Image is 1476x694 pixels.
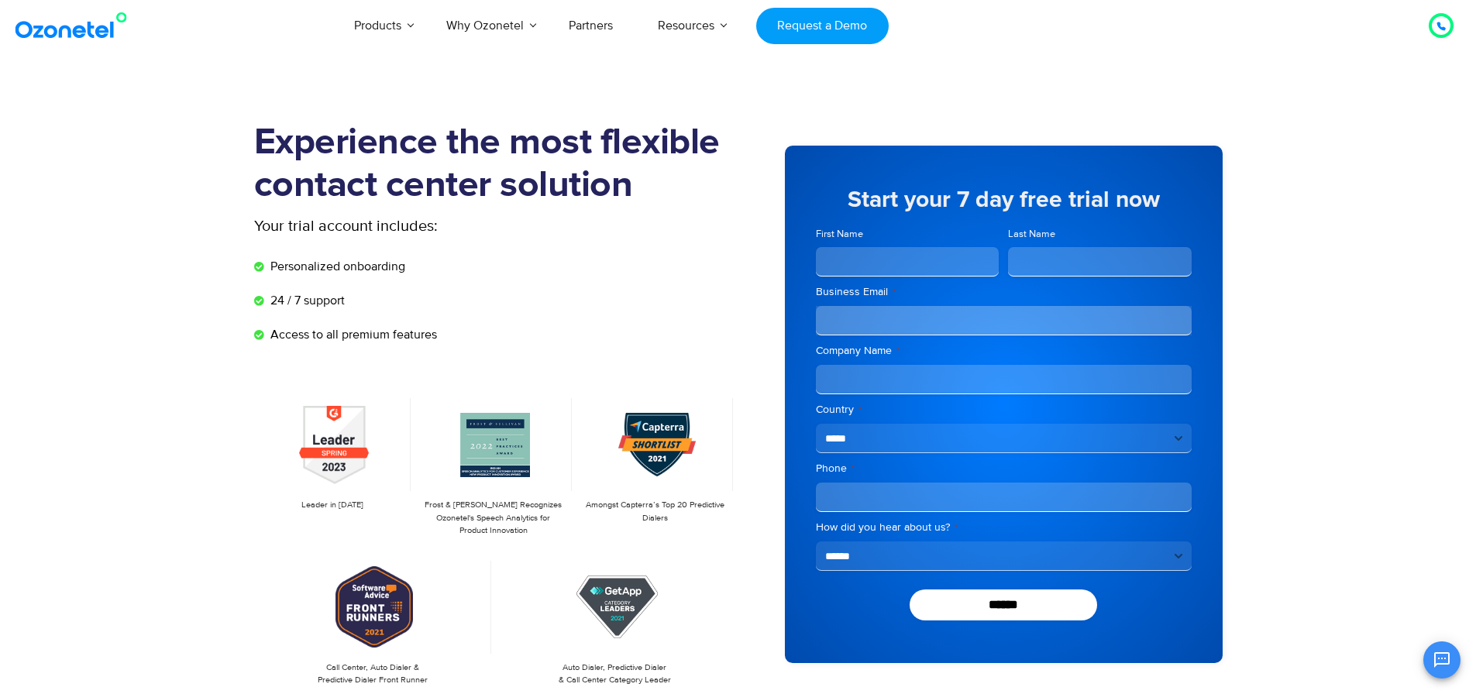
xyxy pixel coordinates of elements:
h5: Start your 7 day free trial now [816,188,1192,211]
span: 24 / 7 support [267,291,345,310]
label: Company Name [816,343,1192,359]
label: How did you hear about us? [816,520,1192,535]
label: Country [816,402,1192,417]
p: Frost & [PERSON_NAME] Recognizes Ozonetel's Speech Analytics for Product Innovation [423,499,564,538]
span: Personalized onboarding [267,257,405,276]
label: Business Email [816,284,1192,300]
p: Auto Dialer, Predictive Dialer & Call Center Category Leader [504,661,726,687]
p: Call Center, Auto Dialer & Predictive Dialer Front Runner [262,661,484,687]
button: Open chat [1423,641,1461,679]
label: First Name [816,227,999,242]
a: Request a Demo [756,8,889,44]
span: Access to all premium features [267,325,437,344]
label: Phone [816,461,1192,476]
p: Amongst Capterra’s Top 20 Predictive Dialers [584,499,725,524]
h1: Experience the most flexible contact center solution [254,122,738,207]
p: Leader in [DATE] [262,499,403,512]
p: Your trial account includes: [254,215,622,238]
label: Last Name [1008,227,1192,242]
